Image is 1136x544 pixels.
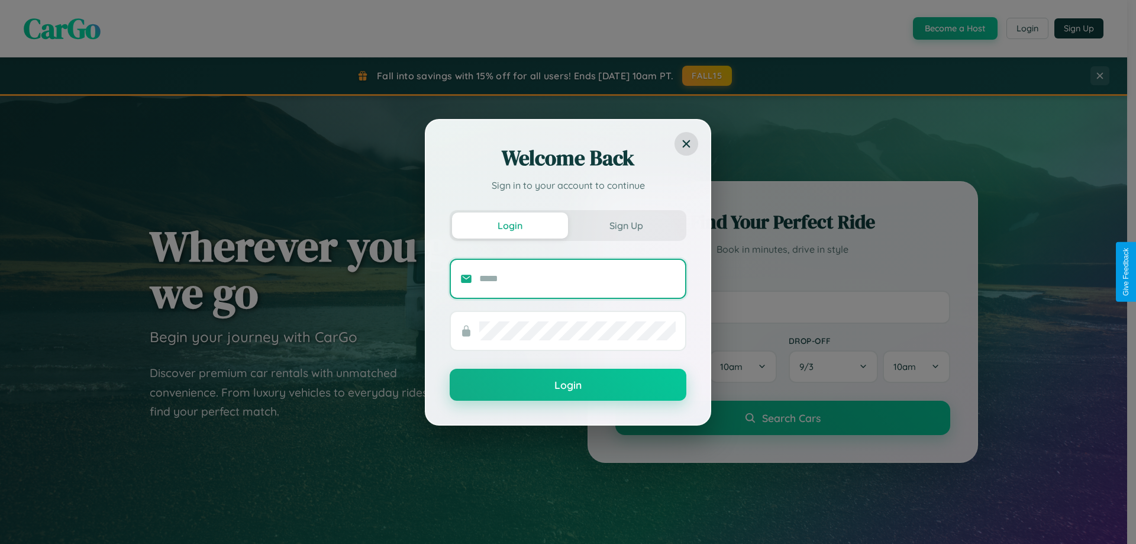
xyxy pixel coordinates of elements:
[450,144,686,172] h2: Welcome Back
[450,369,686,401] button: Login
[568,213,684,239] button: Sign Up
[1122,248,1130,296] div: Give Feedback
[452,213,568,239] button: Login
[450,178,686,192] p: Sign in to your account to continue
